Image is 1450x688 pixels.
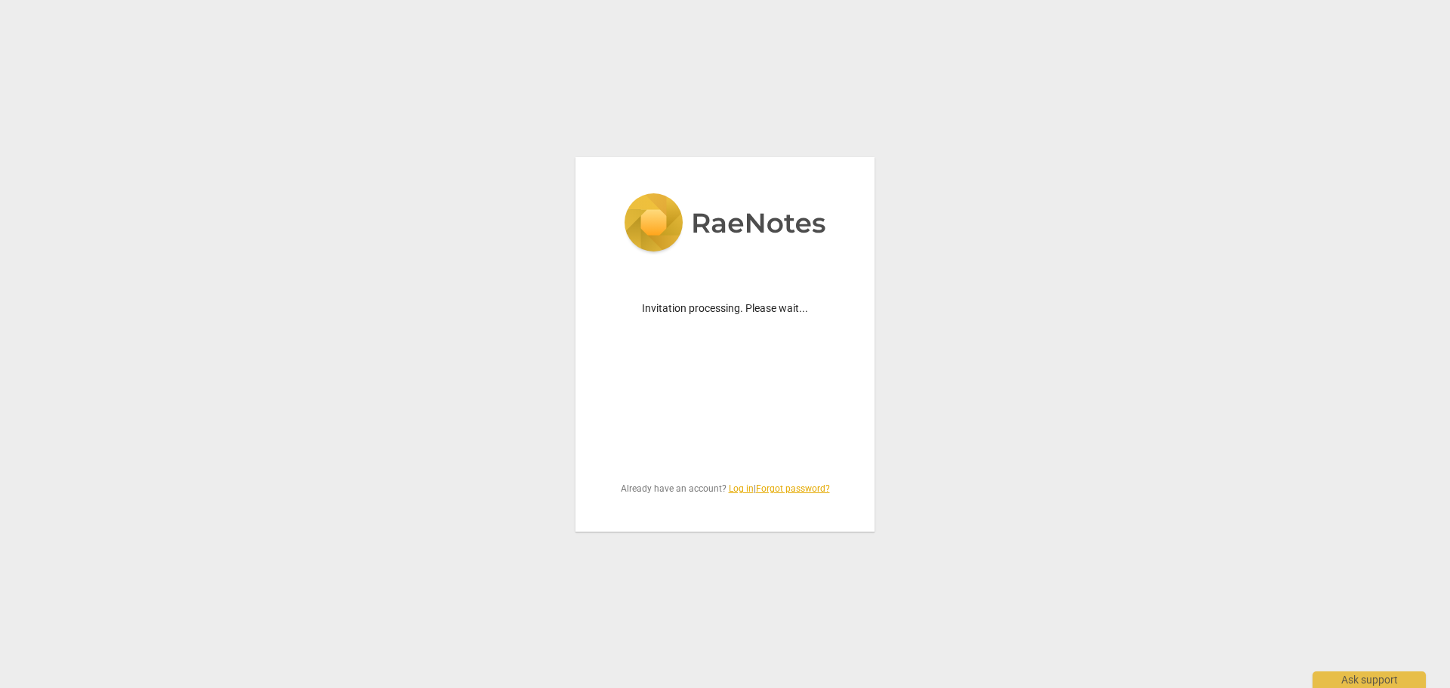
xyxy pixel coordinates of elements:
[612,301,838,316] p: Invitation processing. Please wait...
[1313,671,1426,688] div: Ask support
[624,193,826,255] img: 5ac2273c67554f335776073100b6d88f.svg
[729,483,754,494] a: Log in
[612,483,838,495] span: Already have an account? |
[756,483,830,494] a: Forgot password?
